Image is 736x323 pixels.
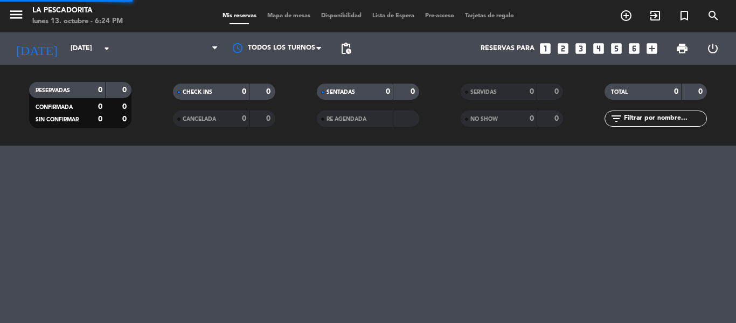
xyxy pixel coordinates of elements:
[217,13,262,19] span: Mis reservas
[470,116,498,122] span: NO SHOW
[100,42,113,55] i: arrow_drop_down
[242,88,246,95] strong: 0
[530,115,534,122] strong: 0
[98,86,102,94] strong: 0
[674,88,678,95] strong: 0
[122,115,129,123] strong: 0
[610,112,623,125] i: filter_list
[649,9,662,22] i: exit_to_app
[266,88,273,95] strong: 0
[122,103,129,111] strong: 0
[32,16,123,27] div: lunes 13. octubre - 6:24 PM
[98,115,102,123] strong: 0
[367,13,420,19] span: Lista de Espera
[183,116,216,122] span: CANCELADA
[36,105,73,110] span: CONFIRMADA
[707,9,720,22] i: search
[262,13,316,19] span: Mapa de mesas
[538,42,552,56] i: looks_one
[8,6,24,23] i: menu
[266,115,273,122] strong: 0
[706,42,719,55] i: power_settings_new
[611,90,628,95] span: TOTAL
[627,42,641,56] i: looks_6
[470,90,497,95] span: SERVIDAS
[556,42,570,56] i: looks_two
[316,13,367,19] span: Disponibilidad
[8,6,24,26] button: menu
[698,88,705,95] strong: 0
[183,90,212,95] span: CHECK INS
[609,42,623,56] i: looks_5
[678,9,691,22] i: turned_in_not
[98,103,102,111] strong: 0
[36,88,70,93] span: RESERVADAS
[645,42,659,56] i: add_box
[420,13,460,19] span: Pre-acceso
[574,42,588,56] i: looks_3
[460,13,519,19] span: Tarjetas de regalo
[620,9,633,22] i: add_circle_outline
[554,88,561,95] strong: 0
[554,115,561,122] strong: 0
[481,45,534,52] span: Reservas para
[676,42,689,55] span: print
[36,117,79,122] span: SIN CONFIRMAR
[411,88,417,95] strong: 0
[122,86,129,94] strong: 0
[327,116,366,122] span: RE AGENDADA
[32,5,123,16] div: La Pescadorita
[8,37,65,60] i: [DATE]
[623,113,706,125] input: Filtrar por nombre...
[386,88,390,95] strong: 0
[327,90,355,95] span: SENTADAS
[339,42,352,55] span: pending_actions
[530,88,534,95] strong: 0
[697,32,728,65] div: LOG OUT
[592,42,606,56] i: looks_4
[242,115,246,122] strong: 0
